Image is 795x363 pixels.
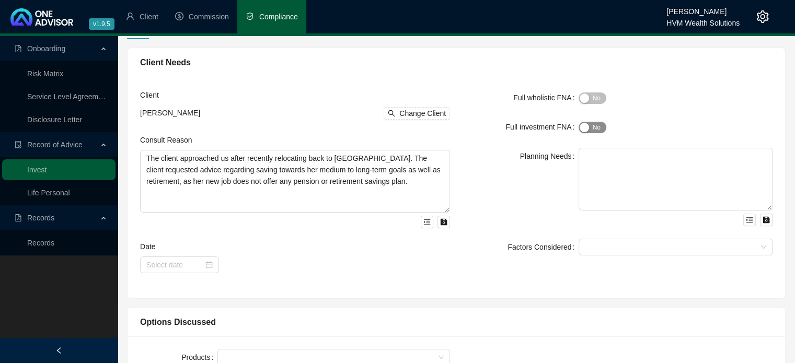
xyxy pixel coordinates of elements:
[140,56,773,69] div: Client Needs
[146,259,203,271] input: Select date
[140,315,773,329] div: Options Discussed
[140,150,450,213] textarea: The client approached us after recently relocating back to [GEOGRAPHIC_DATA]. The client requeste...
[27,69,63,78] a: Risk Matrix
[10,8,73,26] img: 2df55531c6924b55f21c4cf5d4484680-logo-light.svg
[15,141,22,148] span: file-done
[27,140,83,149] span: Record of Advice
[388,110,395,117] span: search
[27,166,47,174] a: Invest
[666,3,740,14] div: [PERSON_NAME]
[15,45,22,52] span: file-pdf
[440,218,447,226] span: save
[505,119,579,135] label: Full investment FNA
[140,13,158,21] span: Client
[27,239,54,247] a: Records
[27,189,70,197] a: Life Personal
[746,216,753,224] span: menu-unfold
[27,115,82,124] a: Disclosure Letter
[89,18,114,30] span: v1.9.5
[189,13,229,21] span: Commission
[27,44,65,53] span: Onboarding
[27,214,54,222] span: Records
[126,12,134,20] span: user
[27,92,109,101] a: Service Level Agreement
[140,241,163,252] label: Date
[666,14,740,26] div: HVM Wealth Solutions
[423,218,431,226] span: menu-unfold
[513,89,579,106] label: Full wholistic FNA
[15,214,22,221] span: file-pdf
[140,89,166,101] label: Client
[140,134,200,146] label: Consult Reason
[55,347,63,354] span: left
[246,12,254,20] span: safety
[508,239,579,255] label: Factors Considered
[763,216,770,224] span: save
[175,12,183,20] span: dollar
[399,108,446,119] span: Change Client
[384,107,450,120] button: Change Client
[756,10,769,23] span: setting
[140,109,200,117] span: [PERSON_NAME]
[259,13,298,21] span: Compliance
[520,148,579,165] label: Planning Needs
